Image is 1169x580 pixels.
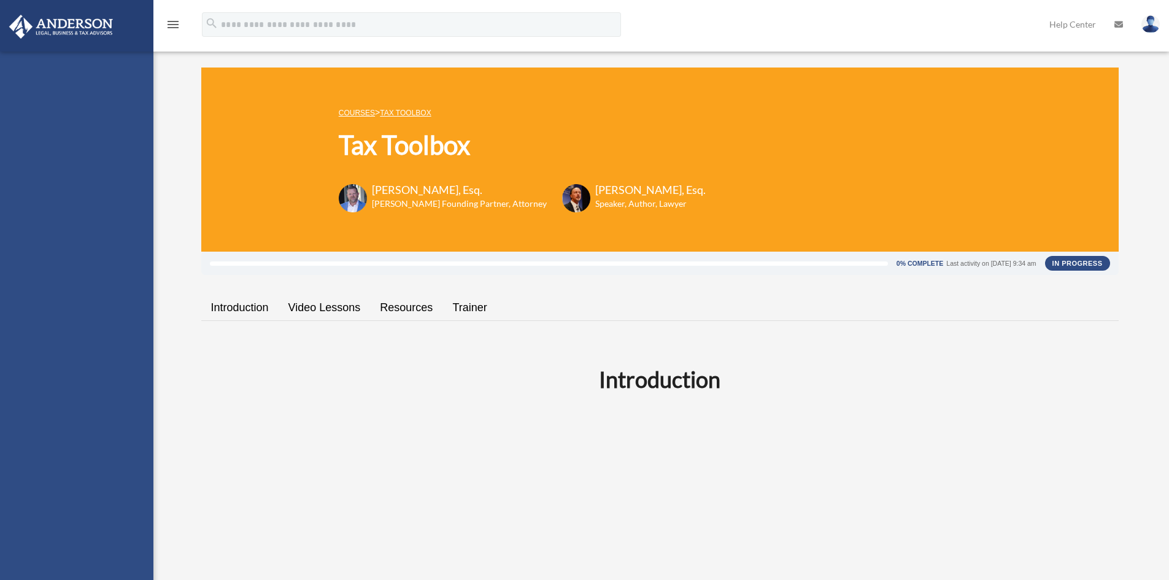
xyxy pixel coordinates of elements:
[372,182,547,198] h3: [PERSON_NAME], Esq.
[370,290,442,325] a: Resources
[209,364,1111,395] h2: Introduction
[279,290,371,325] a: Video Lessons
[201,290,279,325] a: Introduction
[562,184,590,212] img: Scott-Estill-Headshot.png
[205,17,218,30] i: search
[442,290,496,325] a: Trainer
[595,198,690,210] h6: Speaker, Author, Lawyer
[946,260,1036,267] div: Last activity on [DATE] 9:34 am
[166,17,180,32] i: menu
[1045,256,1110,271] div: In Progress
[595,182,706,198] h3: [PERSON_NAME], Esq.
[339,109,375,117] a: COURSES
[380,109,431,117] a: Tax Toolbox
[897,260,943,267] div: 0% Complete
[1141,15,1160,33] img: User Pic
[339,105,706,120] p: >
[339,127,706,163] h1: Tax Toolbox
[6,15,117,39] img: Anderson Advisors Platinum Portal
[339,184,367,212] img: Toby-circle-head.png
[166,21,180,32] a: menu
[372,198,547,210] h6: [PERSON_NAME] Founding Partner, Attorney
